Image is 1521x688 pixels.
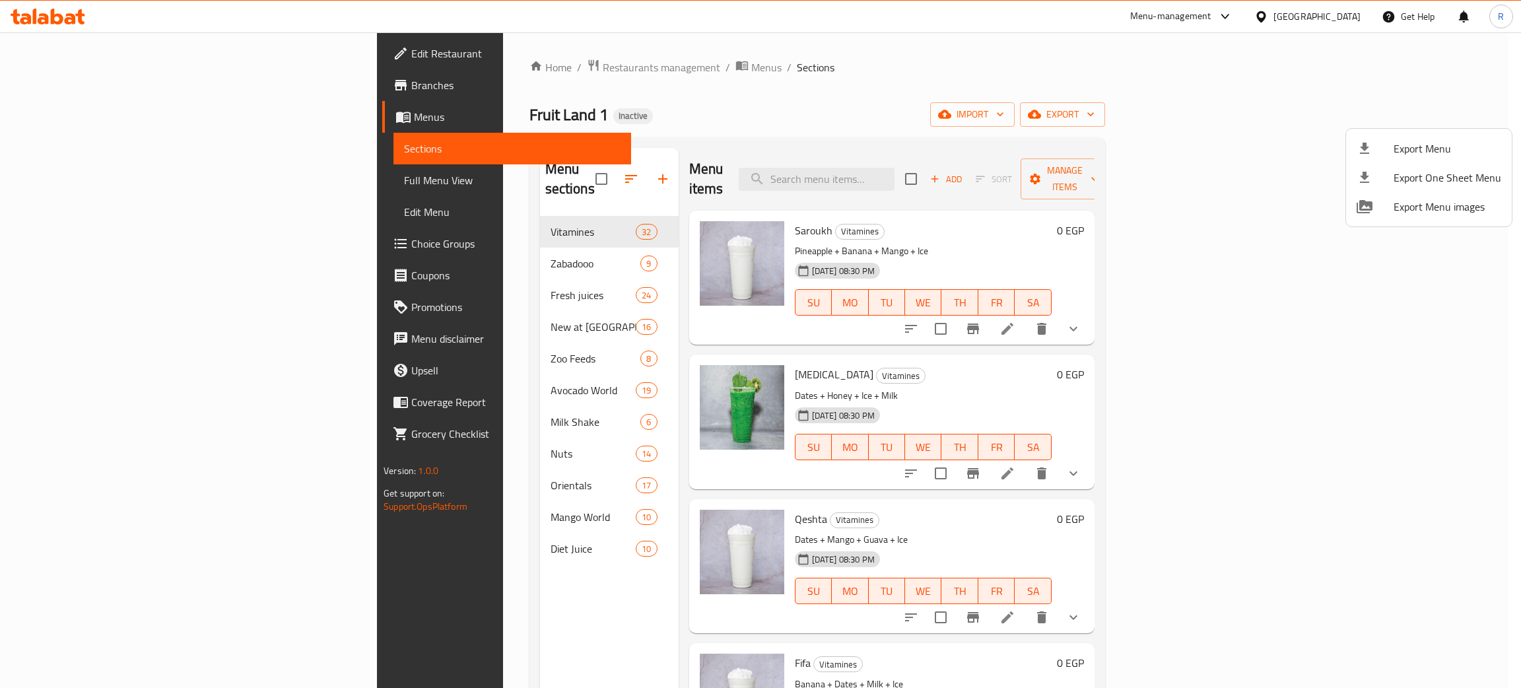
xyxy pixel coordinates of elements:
[1346,163,1512,192] li: Export one sheet menu items
[1394,141,1501,156] span: Export Menu
[1346,134,1512,163] li: Export menu items
[1394,170,1501,186] span: Export One Sheet Menu
[1394,199,1501,215] span: Export Menu images
[1346,192,1512,221] li: Export Menu images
